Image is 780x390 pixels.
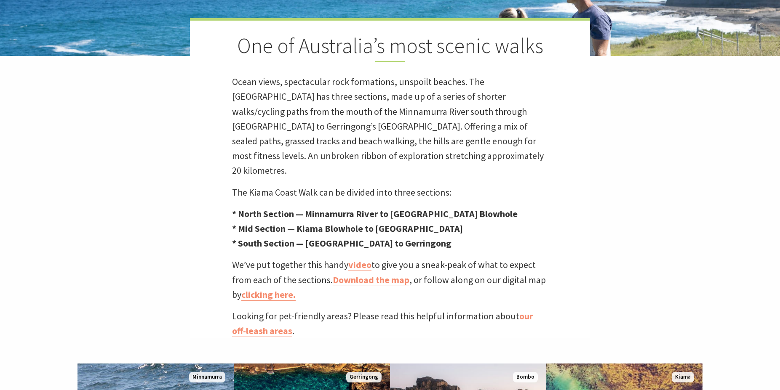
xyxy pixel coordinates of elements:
span: Gerringong [346,372,382,382]
p: The Kiama Coast Walk can be divided into three sections: [232,185,548,200]
strong: * North Section — Minnamurra River to [GEOGRAPHIC_DATA] Blowhole [232,208,518,220]
strong: * Mid Section — Kiama Blowhole to [GEOGRAPHIC_DATA] [232,223,463,234]
span: Bombo [513,372,538,382]
strong: * South Section — [GEOGRAPHIC_DATA] to Gerringong [232,237,451,249]
p: We’ve put together this handy to give you a sneak-peak of what to expect from each of the section... [232,257,548,302]
a: video [348,259,371,271]
p: Looking for pet-friendly areas? Please read this helpful information about . [232,309,548,338]
a: Download the map [333,274,409,286]
h2: One of Australia’s most scenic walks [232,33,548,62]
p: Ocean views, spectacular rock formations, unspoilt beaches. The [GEOGRAPHIC_DATA] has three secti... [232,74,548,178]
a: clicking here. [241,289,296,301]
span: Minnamurra [189,372,225,382]
span: Kiama [672,372,694,382]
